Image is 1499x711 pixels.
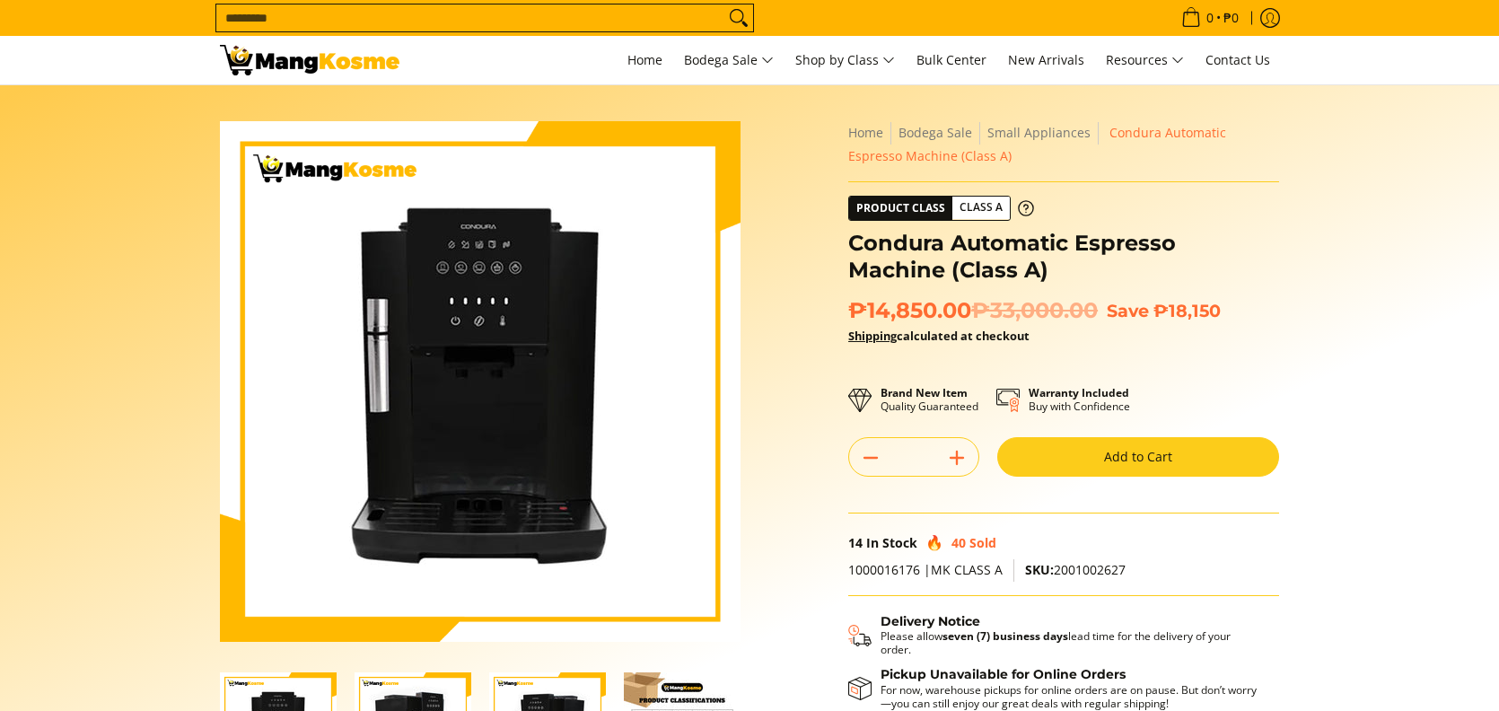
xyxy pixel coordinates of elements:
[1153,300,1221,321] span: ₱18,150
[951,534,966,551] span: 40
[935,443,978,472] button: Add
[952,197,1010,219] span: Class A
[724,4,753,31] button: Search
[848,561,1003,578] span: 1000016176 |MK CLASS A
[881,629,1261,656] p: Please allow lead time for the delivery of your order.
[881,386,978,413] p: Quality Guaranteed
[848,328,1030,344] strong: calculated at checkout
[220,45,399,75] img: Condura Automatic Espresso Machine - Pamasko Sale l Mang Kosme
[1205,51,1270,68] span: Contact Us
[417,36,1279,84] nav: Main Menu
[684,49,774,72] span: Bodega Sale
[999,36,1093,84] a: New Arrivals
[942,628,1068,644] strong: seven (7) business days
[969,534,996,551] span: Sold
[1025,561,1054,578] span: SKU:
[848,196,1034,221] a: Product Class Class A
[997,437,1279,477] button: Add to Cart
[618,36,671,84] a: Home
[1176,8,1244,28] span: •
[899,124,972,141] a: Bodega Sale
[881,613,980,629] strong: Delivery Notice
[675,36,783,84] a: Bodega Sale
[849,197,952,220] span: Product Class
[848,230,1279,284] h1: Condura Automatic Espresso Machine (Class A)
[849,443,892,472] button: Subtract
[881,666,1126,682] strong: Pickup Unavailable for Online Orders
[907,36,995,84] a: Bulk Center
[848,328,897,344] a: Shipping
[1204,12,1216,24] span: 0
[848,534,863,551] span: 14
[987,124,1091,141] a: Small Appliances
[1197,36,1279,84] a: Contact Us
[1106,49,1184,72] span: Resources
[971,297,1098,324] del: ₱33,000.00
[848,121,1279,168] nav: Breadcrumbs
[1097,36,1193,84] a: Resources
[795,49,895,72] span: Shop by Class
[1025,561,1126,578] span: 2001002627
[848,297,1098,324] span: ₱14,850.00
[1107,300,1149,321] span: Save
[786,36,904,84] a: Shop by Class
[848,124,883,141] a: Home
[848,124,1226,164] span: Condura Automatic Espresso Machine (Class A)
[866,534,917,551] span: In Stock
[881,683,1261,710] p: For now, warehouse pickups for online orders are on pause. But don’t worry—you can still enjoy ou...
[220,121,741,642] img: Condura Automatic Espresso Machine (Class A)
[1029,385,1129,400] strong: Warranty Included
[627,51,662,68] span: Home
[848,614,1261,657] button: Shipping & Delivery
[1029,386,1130,413] p: Buy with Confidence
[1008,51,1084,68] span: New Arrivals
[916,51,986,68] span: Bulk Center
[1221,12,1241,24] span: ₱0
[881,385,968,400] strong: Brand New Item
